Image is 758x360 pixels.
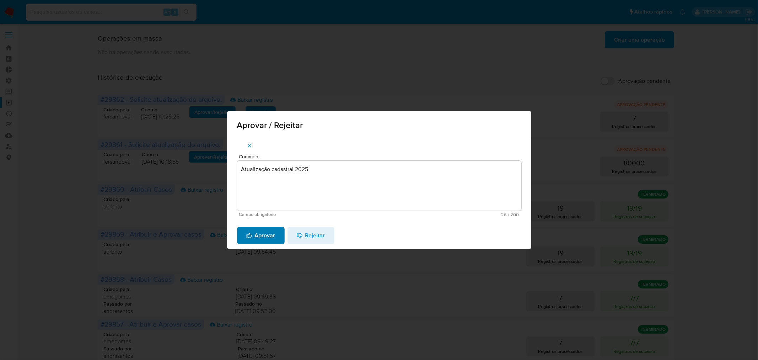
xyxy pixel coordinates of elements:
[287,227,334,244] button: Rejeitar
[297,228,325,243] span: Rejeitar
[239,212,379,217] span: Campo obrigatório
[379,212,519,217] span: Máximo 200 caracteres
[237,161,521,211] textarea: Atualização cadastral 2025
[237,121,521,129] span: Aprovar / Rejeitar
[237,227,285,244] button: Aprovar
[246,228,275,243] span: Aprovar
[239,154,523,159] span: Comment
